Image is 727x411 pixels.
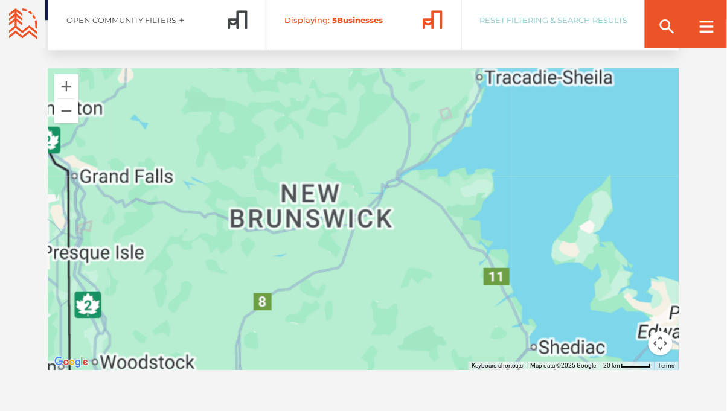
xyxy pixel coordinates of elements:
[658,17,677,36] ion-icon: search
[51,354,91,370] a: Open this area in Google Maps (opens a new window)
[600,362,655,370] button: Map Scale: 20 km per 46 pixels
[649,331,673,355] button: Map camera controls
[284,15,412,25] span: Business
[472,362,524,370] button: Keyboard shortcuts
[531,362,597,369] span: Map data ©2025 Google
[178,16,186,24] ion-icon: add
[54,74,78,98] button: Zoom in
[51,354,91,370] img: Google
[658,362,675,369] a: Terms (opens in new tab)
[66,15,176,25] span: Open Community Filters
[54,99,78,123] button: Zoom out
[374,15,383,25] span: es
[604,362,621,369] span: 20 km
[332,15,337,25] span: 5
[480,15,630,25] span: Reset Filtering & Search Results
[284,15,330,25] span: Displaying:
